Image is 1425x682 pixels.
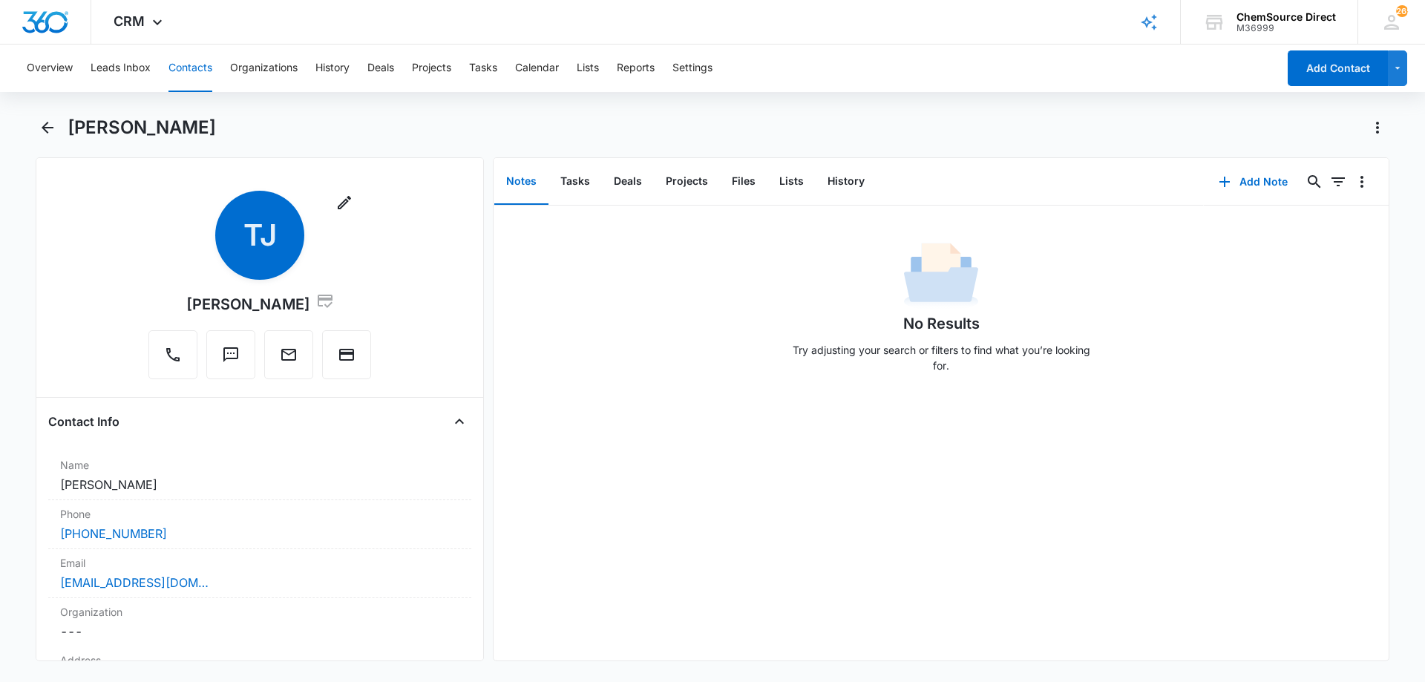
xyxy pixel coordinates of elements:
[654,159,720,205] button: Projects
[60,457,459,473] label: Name
[48,451,471,500] div: Name[PERSON_NAME]
[494,159,548,205] button: Notes
[903,312,980,335] h1: No Results
[206,353,255,366] a: Text
[68,117,216,139] h1: [PERSON_NAME]
[60,555,459,571] label: Email
[1303,170,1326,194] button: Search...
[264,353,313,366] a: Email
[448,410,471,433] button: Close
[168,45,212,92] button: Contacts
[60,604,459,620] label: Organization
[1350,170,1374,194] button: Overflow Menu
[1366,116,1389,140] button: Actions
[264,330,313,379] button: Email
[60,652,459,668] label: Address
[114,13,145,29] span: CRM
[60,574,209,591] a: [EMAIL_ADDRESS][DOMAIN_NAME]
[60,525,167,542] a: [PHONE_NUMBER]
[230,45,298,92] button: Organizations
[785,342,1097,373] p: Try adjusting your search or filters to find what you’re looking for.
[1288,50,1388,86] button: Add Contact
[48,598,471,646] div: Organization---
[48,549,471,598] div: Email[EMAIL_ADDRESS][DOMAIN_NAME]
[1204,164,1303,200] button: Add Note
[515,45,559,92] button: Calendar
[27,45,73,92] button: Overview
[602,159,654,205] button: Deals
[577,45,599,92] button: Lists
[186,292,334,315] div: [PERSON_NAME]
[1236,23,1336,33] div: account id
[60,506,459,522] label: Phone
[1326,170,1350,194] button: Filters
[1396,5,1408,17] span: 2657
[1396,5,1408,17] div: notifications count
[322,353,371,366] a: Charge
[548,159,602,205] button: Tasks
[767,159,816,205] button: Lists
[1236,11,1336,23] div: account name
[60,623,459,640] dd: ---
[36,116,59,140] button: Back
[367,45,394,92] button: Deals
[60,476,459,494] dd: [PERSON_NAME]
[48,500,471,549] div: Phone[PHONE_NUMBER]
[322,330,371,379] button: Charge
[215,191,304,280] span: TJ
[720,159,767,205] button: Files
[48,413,119,430] h4: Contact Info
[148,353,197,366] a: Call
[412,45,451,92] button: Projects
[469,45,497,92] button: Tasks
[315,45,350,92] button: History
[816,159,877,205] button: History
[617,45,655,92] button: Reports
[672,45,712,92] button: Settings
[148,330,197,379] button: Call
[904,238,978,312] img: No Data
[91,45,151,92] button: Leads Inbox
[206,330,255,379] button: Text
